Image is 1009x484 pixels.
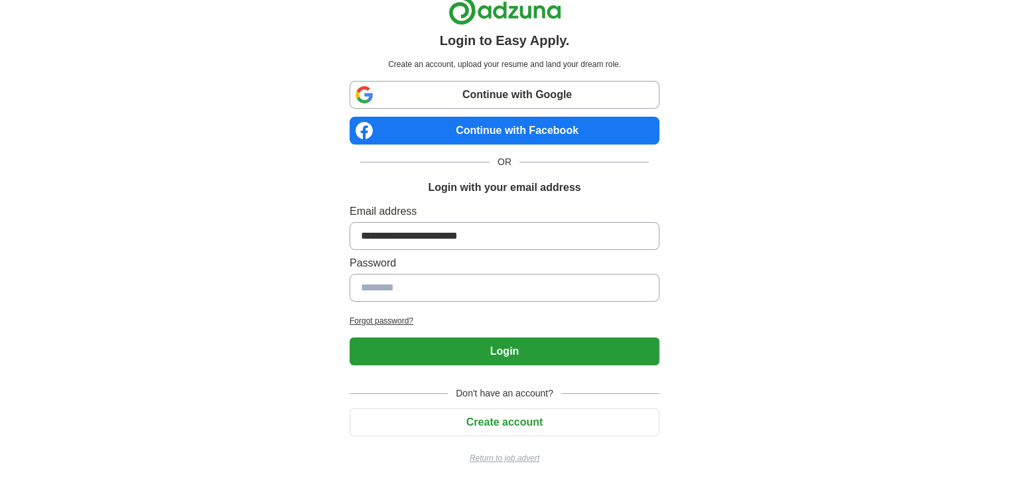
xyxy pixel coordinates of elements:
[440,30,570,50] h1: Login to Easy Apply.
[350,452,659,464] a: Return to job advert
[352,58,657,70] p: Create an account, upload your resume and land your dream role.
[448,387,561,400] span: Don't have an account?
[490,155,519,169] span: OR
[350,204,659,219] label: Email address
[350,117,659,145] a: Continue with Facebook
[428,180,580,196] h1: Login with your email address
[350,255,659,271] label: Password
[350,81,659,109] a: Continue with Google
[350,315,659,327] a: Forgot password?
[350,408,659,436] button: Create account
[350,416,659,428] a: Create account
[350,337,659,365] button: Login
